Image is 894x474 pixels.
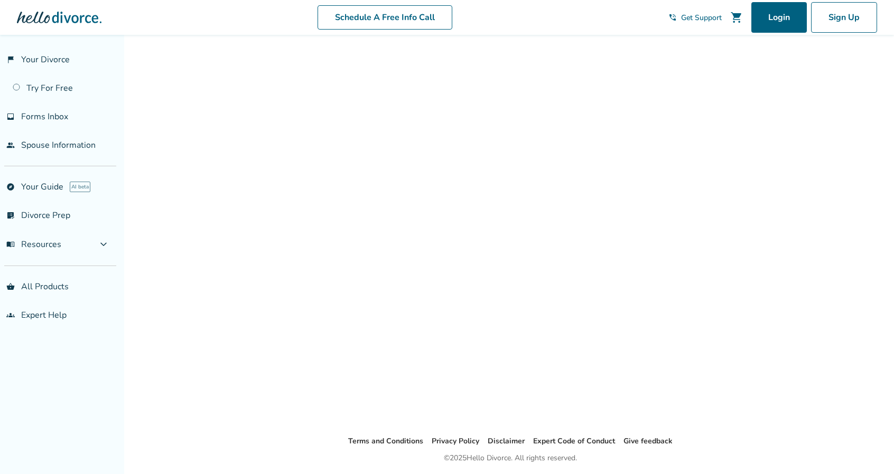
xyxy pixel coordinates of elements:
li: Disclaimer [488,435,525,448]
span: phone_in_talk [668,13,677,22]
li: Give feedback [623,435,673,448]
span: AI beta [70,182,90,192]
span: people [6,141,15,149]
span: groups [6,311,15,319]
div: © 2025 Hello Divorce. All rights reserved. [444,452,577,464]
span: menu_book [6,240,15,249]
span: shopping_cart [730,11,743,24]
a: Expert Code of Conduct [533,436,615,446]
a: phone_in_talkGet Support [668,13,722,23]
span: Get Support [681,13,722,23]
span: inbox [6,112,15,121]
a: Sign Up [811,2,877,33]
span: list_alt_check [6,211,15,220]
span: flag_2 [6,55,15,64]
a: Schedule A Free Info Call [318,5,452,30]
a: Privacy Policy [432,436,479,446]
span: shopping_basket [6,282,15,291]
a: Login [751,2,807,33]
span: Resources [6,239,61,250]
a: Terms and Conditions [348,436,423,446]
span: explore [6,183,15,191]
span: expand_more [97,238,110,251]
span: Forms Inbox [21,111,68,122]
